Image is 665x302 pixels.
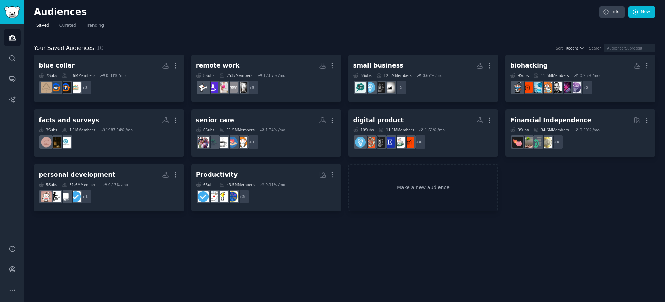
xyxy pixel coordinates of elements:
img: personalgrowthchannel [51,191,61,202]
img: growagardentradehub [70,82,81,93]
a: Productivity6Subs43.5MMembers0.11% /mo+2LifeProTipslifehacksproductivitygetdisciplined [191,164,341,211]
img: GetMotivated [41,191,52,202]
div: 7 Sub s [39,73,57,78]
div: Productivity [196,170,238,179]
img: digitalproductselling [404,137,414,148]
img: UKPersonalFinance [541,137,552,148]
div: remote work [196,61,240,70]
img: RemoteJobHunters [207,82,218,93]
span: Recent [566,46,578,51]
a: personal development5Subs31.6MMembers0.17% /mo+1getdisciplinedsuggestmeabookpersonalgrowthchannel... [34,164,184,211]
img: eldercare [217,137,228,148]
img: LifeProTips [227,191,238,202]
a: Make a new audience [348,164,498,211]
div: 6 Sub s [353,73,372,78]
img: small_business_ideas [355,82,366,93]
a: senior care6Subs11.5MMembers1.34% /mo+1mildlyinfuriatingCaregiverSupporteldercareseniorcarebusine... [191,109,341,157]
a: biohacking9Subs11.5MMembers0.25% /mo+2LongevityEssentialsBiohackingHubermanLabSupplementsBiohacke... [505,55,655,102]
img: remoteworking [227,82,238,93]
a: Curated [57,20,79,34]
div: 0.17 % /mo [108,182,128,187]
img: CaregiverSupport [227,137,238,148]
a: Financial Independence8Subs34.6MMembers0.50% /mo+4UKPersonalFinanceFinancialPlanningFirefatFIRE [505,109,655,157]
img: Business_Ideas [374,137,385,148]
span: Your Saved Audiences [34,44,94,53]
div: Search [589,46,602,51]
img: getdisciplined [198,191,209,202]
img: SurveyCircle [60,137,71,148]
a: New [628,6,655,18]
div: + 2 [392,80,407,95]
div: + 3 [78,80,92,95]
div: 11.5M Members [219,127,255,132]
span: 10 [97,45,104,51]
img: Entrepreneur [355,137,366,148]
img: suggestmeabook [60,191,71,202]
div: 8 Sub s [510,127,529,132]
div: 34.6M Members [533,127,569,132]
input: Audience/Subreddit [604,44,655,52]
span: Saved [36,23,50,29]
div: senior care [196,116,234,125]
img: Supplements [541,82,552,93]
div: biohacking [510,61,548,70]
a: facts and surveys3Subs1.1MMembers1987.34% /moSurveyCircleForbiddenFacts101economy [34,109,184,157]
div: 0.11 % /mo [266,182,285,187]
h2: Audiences [34,7,599,18]
img: Biohackers [532,82,542,93]
div: 9 Sub s [510,73,529,78]
a: Trending [83,20,106,34]
a: Saved [34,20,52,34]
div: 753k Members [219,73,252,78]
div: 6 Sub s [196,182,214,187]
div: + 1 [78,189,92,204]
div: small business [353,61,404,70]
img: antiwork [384,82,395,93]
img: EtsySellers [384,137,395,148]
div: personal development [39,170,115,179]
img: Business_Ideas [374,82,385,93]
div: Sort [556,46,564,51]
div: 31.6M Members [62,182,97,187]
img: AgingParents [198,137,209,148]
div: + 3 [245,80,259,95]
div: 12.8M Members [376,73,412,78]
img: Entrepreneur [365,82,375,93]
img: fatFIRE [512,137,523,148]
div: facts and surveys [39,116,99,125]
div: 11.1M Members [379,127,414,132]
img: RemoteWorkers [237,82,247,93]
div: blue collar [39,61,75,70]
img: GummySearch logo [4,6,20,18]
a: small business6Subs12.8MMembers0.67% /mo+2antiworkBusiness_IdeasEntrepreneursmall_business_ideas [348,55,498,102]
a: digital product10Subs11.1MMembers1.61% /mo+4digitalproductsellingthesidehustleEtsySellersBusiness... [348,109,498,157]
img: FinancialPlanning [532,137,542,148]
img: EntrepreneurRideAlong [365,137,375,148]
div: 3 Sub s [39,127,57,132]
img: seniorcarebusiness [207,137,218,148]
img: ForbiddenFacts101 [51,137,61,148]
div: + 4 [549,135,564,149]
img: Health [512,82,523,93]
div: 6 Sub s [196,127,214,132]
a: blue collar7Subs5.6MMembers0.83% /mo+3growagardentradehubhvacadviceHVACelectricians [34,55,184,102]
img: Fire [522,137,533,148]
div: 8 Sub s [196,73,214,78]
img: hvacadvice [60,82,71,93]
img: HubermanLab [551,82,562,93]
span: Curated [59,23,76,29]
div: + 4 [411,135,426,149]
img: electricians [41,82,52,93]
span: Trending [86,23,104,29]
div: 1.1M Members [62,127,95,132]
div: Financial Independence [510,116,591,125]
div: 11.5M Members [533,73,569,78]
div: + 2 [235,189,249,204]
div: 5 Sub s [39,182,57,187]
div: 1.34 % /mo [266,127,285,132]
div: 43.5M Members [219,182,255,187]
div: 0.67 % /mo [423,73,442,78]
img: freelance_forhire [198,82,209,93]
img: economy [41,137,52,148]
div: 1.61 % /mo [425,127,445,132]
